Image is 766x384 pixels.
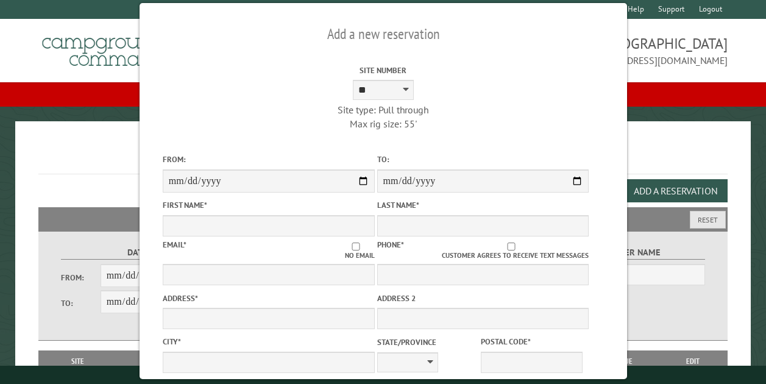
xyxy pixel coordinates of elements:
label: Postal Code [481,336,583,347]
label: State/Province [377,336,478,348]
div: Site type: Pull through [277,103,489,116]
label: Phone [377,240,403,250]
label: City [162,336,374,347]
label: To: [377,154,589,165]
label: To: [61,297,101,309]
button: Reset [690,211,726,229]
label: Email [162,240,186,250]
label: Customer agrees to receive text messages [434,243,589,261]
h1: Reservations [38,141,728,174]
button: Add a Reservation [623,179,728,202]
label: From: [61,272,101,283]
th: Site [44,350,112,372]
img: Campground Commander [38,24,191,71]
label: From: [162,154,374,165]
label: No email [336,243,374,261]
label: Address 2 [377,293,589,304]
th: Dates [112,350,199,372]
label: First Name [162,199,374,211]
label: Last Name [377,199,589,211]
input: No email [336,243,374,251]
h2: Filters [38,207,728,230]
label: Address [162,293,374,304]
div: Max rig size: 55' [277,117,489,130]
h2: Add a new reservation [162,23,604,46]
label: Dates [61,246,219,260]
th: Edit [659,350,728,372]
input: Customer agrees to receive text messages [434,243,589,251]
label: Site Number [277,65,489,76]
